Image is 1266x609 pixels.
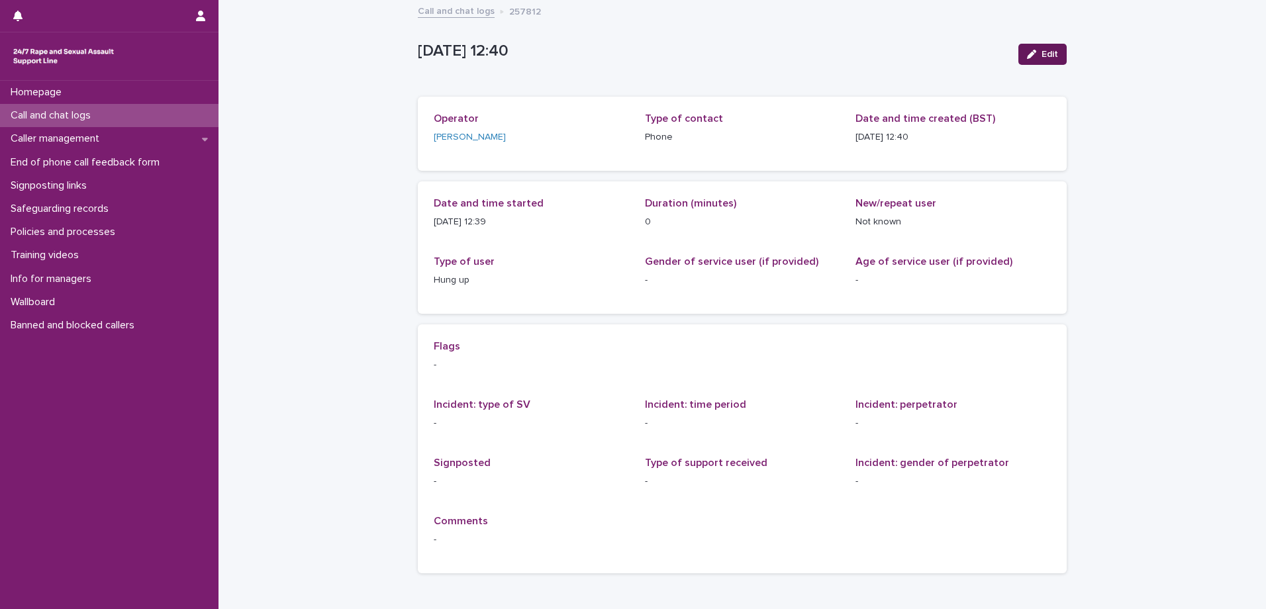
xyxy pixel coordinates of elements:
p: 0 [645,215,840,229]
p: - [645,416,840,430]
a: [PERSON_NAME] [434,130,506,144]
span: Edit [1042,50,1058,59]
span: Incident: type of SV [434,399,530,410]
p: Training videos [5,249,89,261]
p: End of phone call feedback form [5,156,170,169]
p: - [855,273,1051,287]
button: Edit [1018,44,1067,65]
span: Operator [434,113,479,124]
p: Hung up [434,273,629,287]
p: Call and chat logs [5,109,101,122]
p: [DATE] 12:40 [418,42,1008,61]
span: Date and time created (BST) [855,113,995,124]
span: Date and time started [434,198,544,209]
p: - [645,475,840,489]
span: Type of contact [645,113,723,124]
p: Not known [855,215,1051,229]
span: Comments [434,516,488,526]
span: Flags [434,341,460,351]
p: Policies and processes [5,226,126,238]
span: Type of user [434,256,495,267]
p: - [855,475,1051,489]
p: - [645,273,840,287]
p: - [434,416,629,430]
p: - [434,358,1051,372]
p: Wallboard [5,296,66,308]
span: New/repeat user [855,198,936,209]
span: Incident: gender of perpetrator [855,457,1009,468]
span: Signposted [434,457,491,468]
p: Safeguarding records [5,203,119,215]
span: Type of support received [645,457,767,468]
p: Homepage [5,86,72,99]
a: Call and chat logs [418,3,495,18]
p: Info for managers [5,273,102,285]
p: Caller management [5,132,110,145]
p: 257812 [509,3,541,18]
p: [DATE] 12:40 [855,130,1051,144]
span: Incident: perpetrator [855,399,957,410]
span: Incident: time period [645,399,746,410]
span: Gender of service user (if provided) [645,256,818,267]
p: [DATE] 12:39 [434,215,629,229]
span: Duration (minutes) [645,198,736,209]
p: Phone [645,130,840,144]
p: - [434,475,629,489]
img: rhQMoQhaT3yELyF149Cw [11,43,117,70]
p: Banned and blocked callers [5,319,145,332]
p: Signposting links [5,179,97,192]
span: Age of service user (if provided) [855,256,1012,267]
p: - [855,416,1051,430]
p: - [434,533,1051,547]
